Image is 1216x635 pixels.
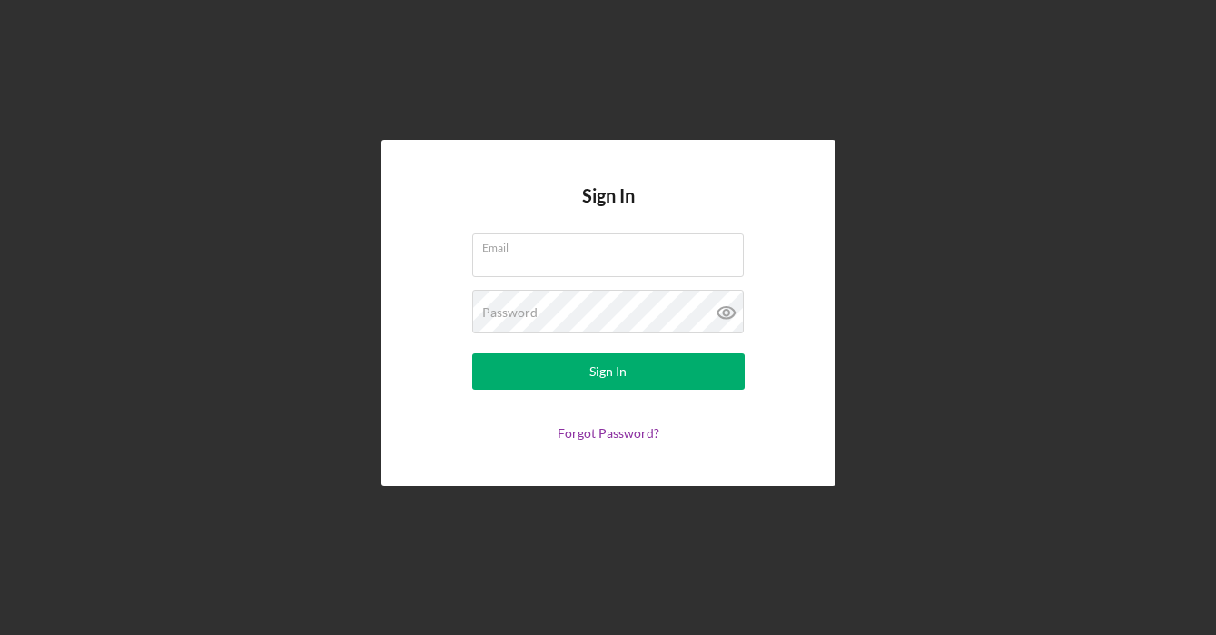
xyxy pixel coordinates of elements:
[589,353,627,390] div: Sign In
[482,234,744,254] label: Email
[582,185,635,233] h4: Sign In
[482,305,538,320] label: Password
[558,425,659,441] a: Forgot Password?
[472,353,745,390] button: Sign In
